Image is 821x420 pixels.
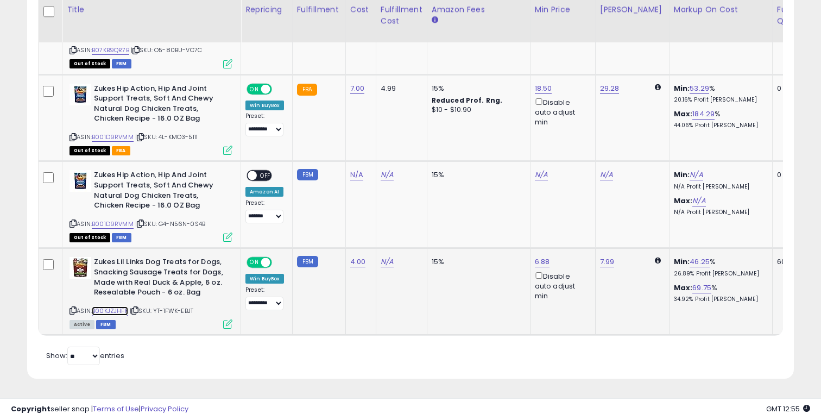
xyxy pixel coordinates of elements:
div: Win BuyBox [245,101,284,110]
small: FBM [297,169,318,180]
span: All listings that are currently out of stock and unavailable for purchase on Amazon [70,146,110,155]
p: 44.06% Profit [PERSON_NAME] [674,122,764,129]
a: 6.88 [535,256,550,267]
div: ASIN: [70,257,232,328]
a: B00KJZJHFK [92,306,128,316]
b: Min: [674,256,690,267]
span: All listings that are currently out of stock and unavailable for purchase on Amazon [70,59,110,68]
div: Fulfillable Quantity [777,4,814,27]
span: | SKU: 4L-KMO3-5I11 [135,133,198,141]
p: N/A Profit [PERSON_NAME] [674,183,764,191]
div: Title [67,4,236,15]
a: 46.25 [690,256,710,267]
div: % [674,257,764,277]
div: % [674,109,764,129]
div: Min Price [535,4,591,15]
div: Preset: [245,112,284,137]
div: Preset: [245,286,284,311]
b: Min: [674,170,690,180]
img: 41s8qAfuHGL._SL40_.jpg [70,84,91,105]
div: 0 [777,84,811,93]
a: N/A [381,256,394,267]
b: Zukes Lil Links Dog Treats for Dogs, Snacking Sausage Treats for Dogs, Made with Real Duck & Appl... [94,257,226,300]
span: All listings that are currently out of stock and unavailable for purchase on Amazon [70,233,110,242]
a: 53.29 [690,83,709,94]
span: FBM [112,233,131,242]
div: Disable auto adjust min [535,96,587,128]
div: Fulfillment [297,4,341,15]
a: B07KB9QR7B [92,46,129,55]
div: Cost [350,4,371,15]
div: ASIN: [70,84,232,154]
a: N/A [350,170,363,180]
b: Zukes Hip Action, Hip And Joint Support Treats, Soft And Chewy Natural Dog Chicken Treats, Chicke... [94,170,226,213]
a: 4.00 [350,256,366,267]
small: FBM [297,256,318,267]
strong: Copyright [11,404,50,414]
b: Max: [674,283,693,293]
a: Privacy Policy [141,404,188,414]
b: Min: [674,83,690,93]
span: FBM [96,320,116,329]
a: 7.99 [600,256,615,267]
a: 29.28 [600,83,620,94]
div: ASIN: [70,170,232,241]
span: All listings currently available for purchase on Amazon [70,320,94,329]
div: $10 - $10.90 [432,105,522,115]
span: OFF [257,171,274,180]
a: Terms of Use [93,404,139,414]
p: 26.89% Profit [PERSON_NAME] [674,270,764,278]
div: Win BuyBox [245,274,284,284]
span: ON [248,84,261,93]
a: 7.00 [350,83,365,94]
p: 20.16% Profit [PERSON_NAME] [674,96,764,104]
b: Max: [674,196,693,206]
a: 18.50 [535,83,552,94]
a: N/A [381,170,394,180]
a: 69.75 [692,283,711,293]
div: Fulfillment Cost [381,4,422,27]
p: 34.92% Profit [PERSON_NAME] [674,296,764,303]
p: N/A Profit [PERSON_NAME] [674,209,764,216]
div: Amazon AI [245,187,283,197]
span: | SKU: G4-N56N-0S4B [135,220,205,228]
div: 60 [777,257,811,267]
div: Disable auto adjust min [535,270,587,302]
div: 4.99 [381,84,419,93]
small: FBA [297,84,317,96]
div: % [674,84,764,104]
div: 15% [432,257,522,267]
span: FBM [112,59,131,68]
a: B001D9RVMM [92,220,134,229]
a: N/A [690,170,703,180]
a: B001D9RVMM [92,133,134,142]
div: Markup on Cost [674,4,768,15]
img: 41s8qAfuHGL._SL40_.jpg [70,170,91,192]
span: | SKU: YT-1FWK-EBJT [130,306,193,315]
a: N/A [692,196,705,206]
span: OFF [270,258,288,267]
div: 15% [432,84,522,93]
span: | SKU: O5-80BU-VC7C [131,46,202,54]
span: FBA [112,146,130,155]
span: OFF [270,84,288,93]
div: 15% [432,170,522,180]
span: Show: entries [46,350,124,361]
b: Reduced Prof. Rng. [432,96,503,105]
div: Repricing [245,4,288,15]
div: seller snap | | [11,404,188,415]
span: 2025-09-8 12:55 GMT [766,404,810,414]
div: 0 [777,170,811,180]
div: [PERSON_NAME] [600,4,665,15]
div: % [674,283,764,303]
a: N/A [600,170,613,180]
small: Amazon Fees. [432,15,438,25]
a: N/A [535,170,548,180]
a: 184.29 [692,109,715,120]
span: ON [248,258,261,267]
img: 41aPWvE8BDL._SL40_.jpg [70,257,91,279]
div: Amazon Fees [432,4,526,15]
b: Zukes Hip Action, Hip And Joint Support Treats, Soft And Chewy Natural Dog Chicken Treats, Chicke... [94,84,226,127]
b: Max: [674,109,693,119]
div: Preset: [245,199,284,224]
